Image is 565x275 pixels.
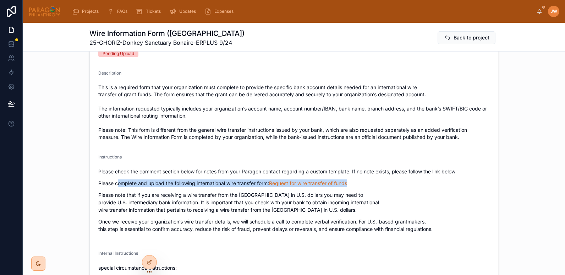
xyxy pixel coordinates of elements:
[550,9,557,14] span: JW
[202,5,238,18] a: Expenses
[82,9,99,14] span: Projects
[28,6,61,17] img: App logo
[66,4,537,19] div: scrollable content
[98,179,489,187] p: Please complete and upload the following international wire transfer form:
[454,34,489,41] span: Back to project
[167,5,201,18] a: Updates
[438,31,495,44] button: Back to project
[70,5,104,18] a: Projects
[179,9,196,14] span: Updates
[98,250,138,256] span: Internal Instructions
[269,180,347,186] a: Request for wire transfer of funds
[146,9,161,14] span: Tickets
[98,218,489,233] p: Once we receive your organization’s wire transfer details, we will schedule a call to complete ve...
[89,28,245,38] h1: Wire Information Form ([GEOGRAPHIC_DATA])
[98,191,489,214] p: Please note that if you are receiving a wire transfer from the [GEOGRAPHIC_DATA] in U.S. dollars ...
[98,84,489,141] span: This is a required form that your organization must complete to provide the specific bank account...
[214,9,234,14] span: Expenses
[89,38,245,47] span: 25-GHORIZ-Donkey Sanctuary Bonaire-ERPLUS 9/24
[103,50,134,57] div: Pending Upload
[117,9,127,14] span: FAQs
[134,5,166,18] a: Tickets
[98,168,489,175] p: Please check the comment section below for notes from your Paragon contact regarding a custom tem...
[105,5,132,18] a: FAQs
[98,70,121,76] span: Description
[98,264,489,271] p: special circumstance instructions:
[98,154,122,160] span: Instructions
